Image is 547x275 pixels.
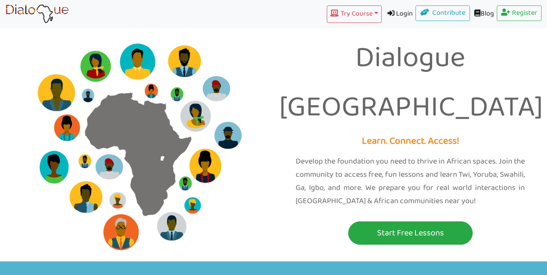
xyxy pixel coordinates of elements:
[279,34,541,133] p: Dialogue [GEOGRAPHIC_DATA]
[470,5,497,23] a: Blog
[279,133,541,150] p: Learn. Connect. Access!
[279,221,541,245] a: Start Free Lessons
[348,221,473,245] button: Start Free Lessons
[327,5,381,23] button: Try Course
[382,5,416,23] a: Login
[296,155,525,208] p: Develop the foundation you need to thrive in African spaces. Join the community to access free, f...
[5,4,69,24] img: learn African language platform app
[497,5,542,21] a: Register
[350,226,471,240] p: Start Free Lessons
[416,5,470,21] a: Contribute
